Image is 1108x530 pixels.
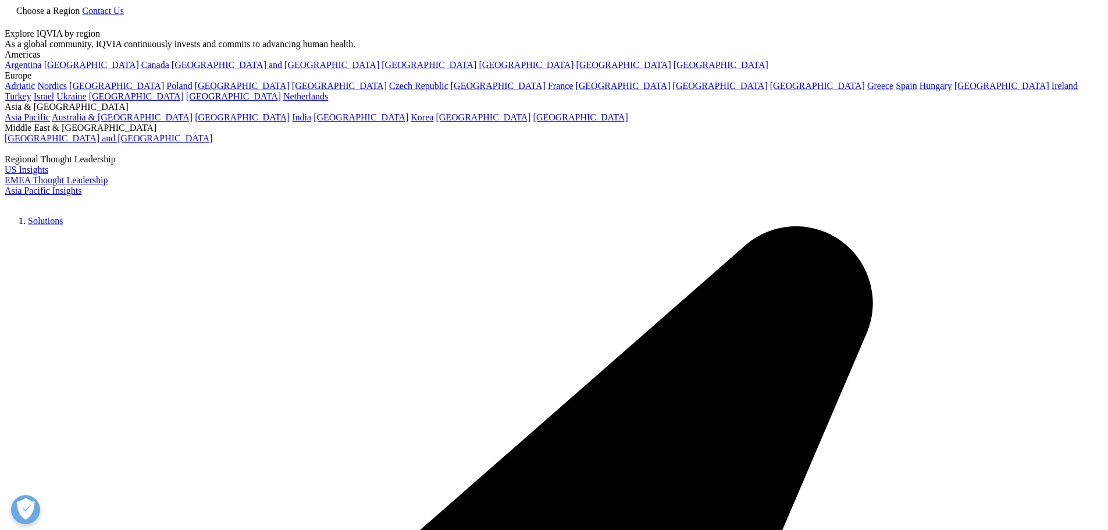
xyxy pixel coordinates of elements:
a: Argentina [5,60,42,70]
a: Ukraine [56,91,87,101]
a: [GEOGRAPHIC_DATA] [44,60,139,70]
a: Czech Republic [389,81,448,91]
a: India [292,112,311,122]
a: [GEOGRAPHIC_DATA] [89,91,184,101]
a: [GEOGRAPHIC_DATA] [69,81,164,91]
div: As a global community, IQVIA continuously invests and commits to advancing human health. [5,39,1103,49]
a: Contact Us [82,6,124,16]
div: Europe [5,70,1103,81]
a: [GEOGRAPHIC_DATA] and [GEOGRAPHIC_DATA] [172,60,379,70]
span: Choose a Region [16,6,80,16]
a: [GEOGRAPHIC_DATA] [674,60,768,70]
a: [GEOGRAPHIC_DATA] [436,112,530,122]
a: [GEOGRAPHIC_DATA] [382,60,476,70]
a: Israel [34,91,55,101]
a: [GEOGRAPHIC_DATA] [313,112,408,122]
a: Nordics [37,81,67,91]
a: Turkey [5,91,31,101]
div: Explore IQVIA by region [5,29,1103,39]
a: Australia & [GEOGRAPHIC_DATA] [52,112,193,122]
a: Canada [141,60,169,70]
a: Adriatic [5,81,35,91]
a: Asia Pacific [5,112,50,122]
a: France [548,81,573,91]
div: Asia & [GEOGRAPHIC_DATA] [5,102,1103,112]
button: Open Preferences [11,495,40,524]
a: [GEOGRAPHIC_DATA] [576,60,671,70]
a: [GEOGRAPHIC_DATA] [673,81,768,91]
div: Middle East & [GEOGRAPHIC_DATA] [5,123,1103,133]
a: Ireland [1052,81,1078,91]
div: Americas [5,49,1103,60]
a: [GEOGRAPHIC_DATA] [954,81,1049,91]
a: [GEOGRAPHIC_DATA] [575,81,670,91]
a: [GEOGRAPHIC_DATA] [533,112,628,122]
a: [GEOGRAPHIC_DATA] [479,60,573,70]
a: Poland [166,81,192,91]
a: [GEOGRAPHIC_DATA] [186,91,281,101]
a: [GEOGRAPHIC_DATA] [770,81,865,91]
a: Hungary [920,81,952,91]
a: [GEOGRAPHIC_DATA] [451,81,546,91]
a: Korea [411,112,433,122]
a: Asia Pacific Insights [5,186,81,195]
a: [GEOGRAPHIC_DATA] [195,112,290,122]
a: EMEA Thought Leadership [5,175,108,185]
a: Netherlands [283,91,328,101]
a: US Insights [5,165,48,175]
div: Regional Thought Leadership [5,154,1103,165]
a: [GEOGRAPHIC_DATA] [195,81,290,91]
a: [GEOGRAPHIC_DATA] [292,81,387,91]
a: Spain [896,81,917,91]
a: Solutions [28,216,63,226]
a: Greece [867,81,893,91]
a: [GEOGRAPHIC_DATA] and [GEOGRAPHIC_DATA] [5,133,212,143]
